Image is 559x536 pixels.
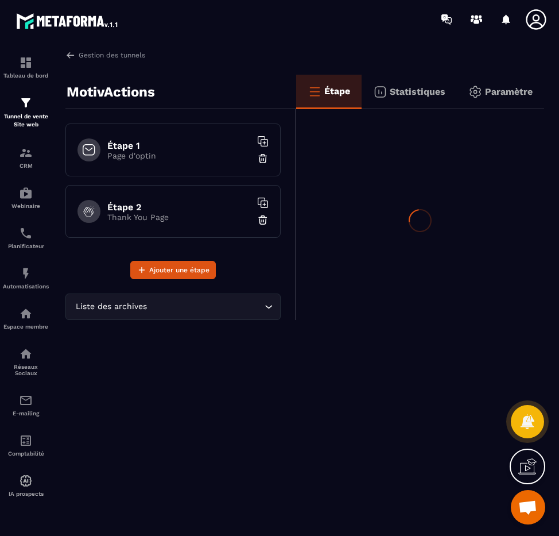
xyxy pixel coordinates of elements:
[3,163,49,169] p: CRM
[3,298,49,338] a: automationsautomationsEspace membre
[3,283,49,290] p: Automatisations
[373,85,387,99] img: stats.20deebd0.svg
[3,178,49,218] a: automationsautomationsWebinaire
[67,80,155,103] p: MotivActions
[3,137,49,178] a: formationformationCRM
[65,50,145,60] a: Gestion des tunnels
[485,86,533,97] p: Paramètre
[3,338,49,385] a: social-networksocial-networkRéseaux Sociaux
[511,490,545,525] div: Ouvrir le chat
[3,450,49,457] p: Comptabilité
[3,203,49,209] p: Webinaire
[308,84,321,98] img: bars-o.4a397970.svg
[19,146,33,160] img: formation
[3,258,49,298] a: automationsautomationsAutomatisations
[19,434,33,448] img: accountant
[19,96,33,110] img: formation
[65,50,76,60] img: arrow
[3,243,49,249] p: Planificateur
[65,294,281,320] div: Search for option
[19,394,33,407] img: email
[468,85,482,99] img: setting-gr.5f69749f.svg
[149,300,262,313] input: Search for option
[19,474,33,488] img: automations
[73,300,149,313] span: Liste des archives
[3,218,49,258] a: schedulerschedulerPlanificateur
[3,87,49,137] a: formationformationTunnel de vente Site web
[19,56,33,70] img: formation
[107,213,251,222] p: Thank You Page
[19,267,33,280] img: automations
[19,307,33,321] img: automations
[3,47,49,87] a: formationformationTableau de bord
[3,364,49,376] p: Réseaux Sociaux
[19,226,33,240] img: scheduler
[107,140,251,151] h6: Étape 1
[3,491,49,497] p: IA prospects
[390,86,445,97] p: Statistiques
[3,113,49,129] p: Tunnel de vente Site web
[107,202,251,213] h6: Étape 2
[3,72,49,79] p: Tableau de bord
[3,410,49,417] p: E-mailing
[257,153,269,164] img: trash
[16,10,119,31] img: logo
[19,347,33,361] img: social-network
[130,261,216,279] button: Ajouter une étape
[149,264,209,276] span: Ajouter une étape
[324,86,350,97] p: Étape
[3,425,49,465] a: accountantaccountantComptabilité
[257,214,269,226] img: trash
[107,151,251,160] p: Page d'optin
[3,385,49,425] a: emailemailE-mailing
[3,323,49,330] p: Espace membre
[19,186,33,200] img: automations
